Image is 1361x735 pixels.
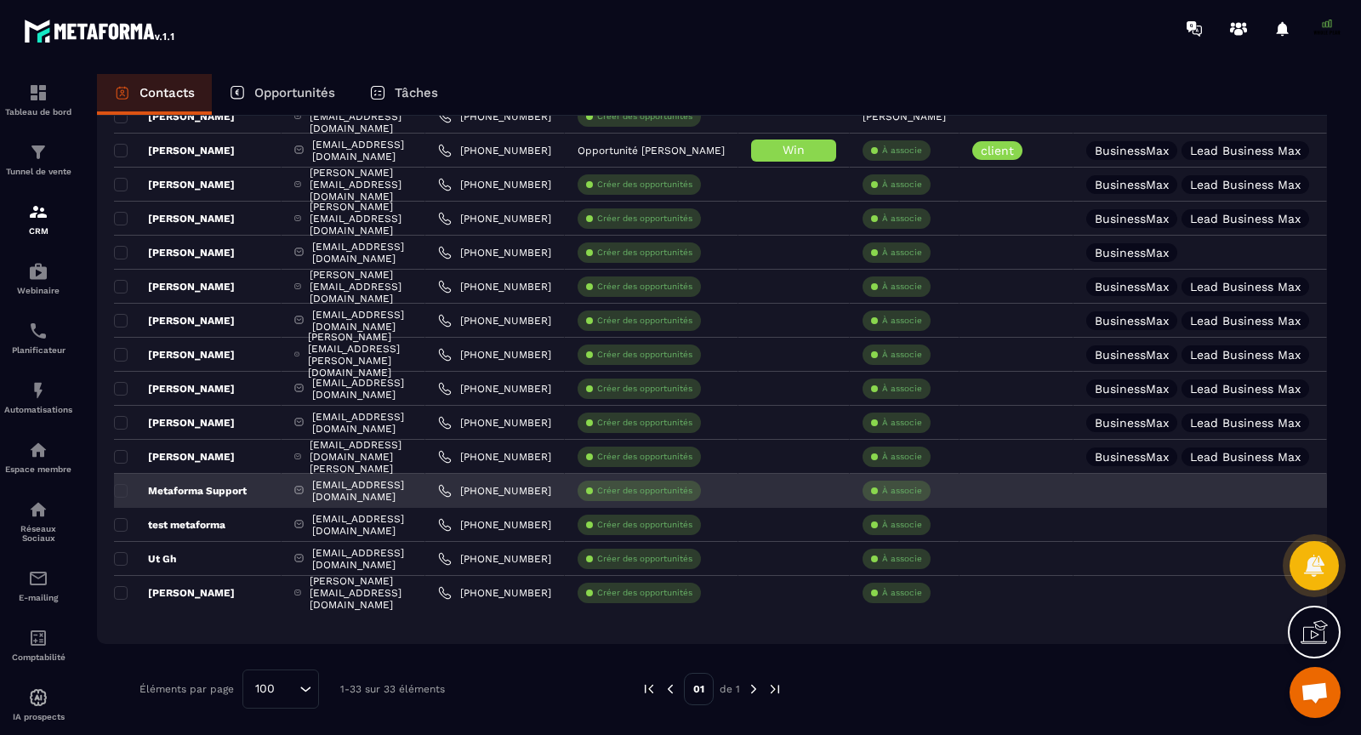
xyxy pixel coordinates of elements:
a: formationformationCRM [4,189,72,248]
img: prev [641,681,657,697]
p: [PERSON_NAME] [114,450,235,464]
p: Lead Business Max [1190,145,1301,157]
p: Espace membre [4,464,72,474]
p: Créer des opportunités [597,587,692,599]
p: E-mailing [4,593,72,602]
p: Lead Business Max [1190,179,1301,191]
img: formation [28,142,48,162]
a: formationformationTableau de bord [4,70,72,129]
p: Opportunité [PERSON_NAME] [578,145,725,157]
p: À associe [882,349,922,361]
p: BusinessMax [1095,145,1169,157]
img: automations [28,261,48,282]
p: Réseaux Sociaux [4,524,72,543]
img: automations [28,440,48,460]
a: Contacts [97,74,212,115]
p: BusinessMax [1095,281,1169,293]
p: [PERSON_NAME] [114,212,235,225]
p: [PERSON_NAME] [114,314,235,328]
p: BusinessMax [1095,247,1169,259]
p: 01 [684,673,714,705]
p: [PERSON_NAME] [114,246,235,259]
p: Créer des opportunités [597,451,692,463]
p: À associe [882,451,922,463]
p: Comptabilité [4,652,72,662]
p: Lead Business Max [1190,315,1301,327]
p: Metaforma Support [114,484,247,498]
img: formation [28,202,48,222]
a: accountantaccountantComptabilité [4,615,72,675]
p: Créer des opportunités [597,213,692,225]
a: [PHONE_NUMBER] [438,552,551,566]
a: [PHONE_NUMBER] [438,212,551,225]
a: [PHONE_NUMBER] [438,144,551,157]
p: Lead Business Max [1190,349,1301,361]
p: de 1 [720,682,740,696]
p: BusinessMax [1095,383,1169,395]
p: BusinessMax [1095,451,1169,463]
p: À associe [882,485,922,497]
a: [PHONE_NUMBER] [438,586,551,600]
a: automationsautomationsAutomatisations [4,367,72,427]
p: À associe [882,281,922,293]
p: Créer des opportunités [597,349,692,361]
div: Search for option [242,669,319,709]
a: Opportunités [212,74,352,115]
a: [PHONE_NUMBER] [438,314,551,328]
p: [PERSON_NAME] [114,348,235,362]
input: Search for option [281,680,295,698]
p: Tableau de bord [4,107,72,117]
p: [PERSON_NAME] [114,586,235,600]
p: À associe [882,587,922,599]
a: [PHONE_NUMBER] [438,110,551,123]
p: IA prospects [4,712,72,721]
img: prev [663,681,678,697]
p: Ut Gh [114,552,176,566]
p: Créer des opportunités [597,179,692,191]
p: BusinessMax [1095,213,1169,225]
a: [PHONE_NUMBER] [438,280,551,293]
p: Opportunités [254,85,335,100]
a: emailemailE-mailing [4,556,72,615]
p: À associe [882,179,922,191]
a: automationsautomationsEspace membre [4,427,72,487]
p: CRM [4,226,72,236]
p: Créer des opportunités [597,417,692,429]
p: Lead Business Max [1190,451,1301,463]
p: Lead Business Max [1190,417,1301,429]
img: next [767,681,783,697]
p: BusinessMax [1095,179,1169,191]
p: À associe [882,145,922,157]
p: BusinessMax [1095,349,1169,361]
p: À associe [882,553,922,565]
a: [PHONE_NUMBER] [438,450,551,464]
a: [PHONE_NUMBER] [438,484,551,498]
p: Créer des opportunités [597,553,692,565]
p: Contacts [140,85,195,100]
a: Ouvrir le chat [1290,667,1341,718]
p: Créer des opportunités [597,519,692,531]
a: automationsautomationsWebinaire [4,248,72,308]
a: [PHONE_NUMBER] [438,246,551,259]
img: accountant [28,628,48,648]
p: [PERSON_NAME] [114,280,235,293]
p: Créer des opportunités [597,281,692,293]
a: schedulerschedulerPlanificateur [4,308,72,367]
p: Planificateur [4,345,72,355]
p: À associe [882,213,922,225]
p: Lead Business Max [1190,383,1301,395]
a: Tâches [352,74,455,115]
p: Lead Business Max [1190,281,1301,293]
img: email [28,568,48,589]
a: [PHONE_NUMBER] [438,416,551,430]
a: [PHONE_NUMBER] [438,178,551,191]
p: Créer des opportunités [597,315,692,327]
p: Créer des opportunités [597,247,692,259]
p: Créer des opportunités [597,111,692,122]
p: [PERSON_NAME] [114,382,235,396]
p: test metaforma [114,518,225,532]
span: Win [783,143,805,157]
img: automations [28,380,48,401]
p: 1-33 sur 33 éléments [340,683,445,695]
p: [PERSON_NAME] [863,111,946,122]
